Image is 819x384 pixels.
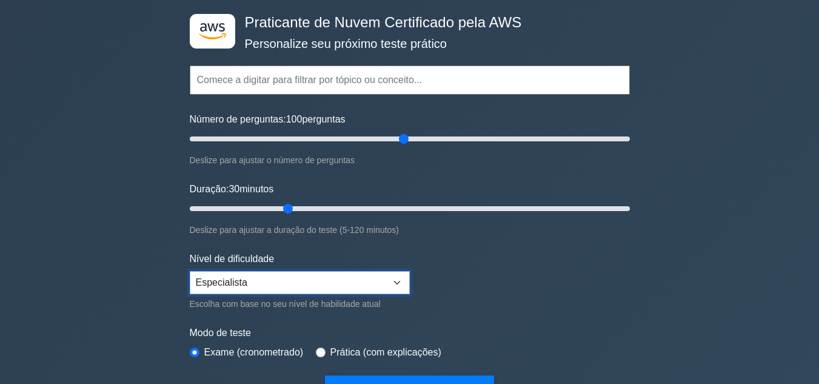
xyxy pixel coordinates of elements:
[286,114,303,124] font: 100
[190,114,286,124] font: Número de perguntas:
[302,114,345,124] font: perguntas
[204,347,304,357] font: Exame (cronometrado)
[229,184,239,194] font: 30
[190,225,399,235] font: Deslize para ajustar a duração do teste (5-120 minutos)
[190,328,251,338] font: Modo de teste
[239,184,273,194] font: minutos
[190,299,381,309] font: Escolha com base no seu nível de habilidade atual
[190,254,275,264] font: Nível de dificuldade
[190,184,229,194] font: Duração:
[190,155,355,165] font: Deslize para ajustar o número de perguntas
[330,347,441,357] font: Prática (com explicações)
[245,14,522,30] font: Praticante de Nuvem Certificado pela AWS
[190,66,630,95] input: Comece a digitar para filtrar por tópico ou conceito...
